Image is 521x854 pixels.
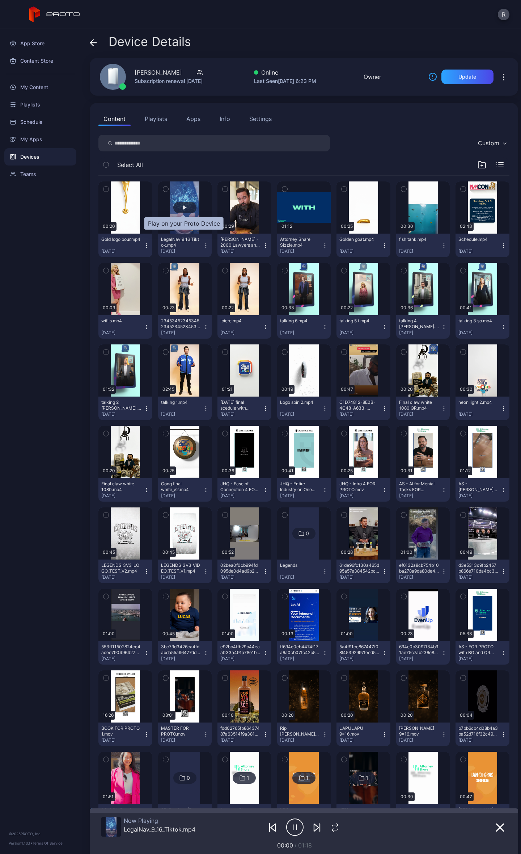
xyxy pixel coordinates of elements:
div: AS - AI for Menial Tasks FOR PROTO.mov [399,481,439,493]
div: Golden goat.mp4 [339,236,379,242]
div: 1 [366,775,368,781]
div: Last Seen [DATE] 6:23 PM [254,77,316,85]
button: 5a4f91ce867447f08f45392997feed5e.mov[DATE] [336,641,390,665]
div: LegalNav_9_16_Tiktok.mp4 [124,826,195,833]
button: JHQ - Intro 4 FOR PROTO.mov[DATE] [336,478,390,502]
div: [DATE] [101,248,144,254]
a: Teams [4,166,76,183]
div: [DATE] [399,330,441,336]
div: Rip Van Winkle 9x16.mov [280,725,320,737]
div: Gong final white_v2.mp4 [161,481,201,493]
button: Update [441,70,494,84]
div: [DATE] [161,574,203,580]
button: fdd02765fb86437487a63514f9a381eb.mov[DATE] [217,723,271,746]
div: wifi s.mp4 [101,318,141,324]
div: [DATE] [161,493,203,499]
a: Devices [4,148,76,166]
div: [PERSON_NAME] [135,68,182,77]
div: Custom [478,139,499,147]
div: [DATE] [458,411,501,417]
div: talking 2 corey.mp4 [101,399,141,411]
div: JTN [339,807,379,813]
div: [DATE] [101,574,144,580]
div: Friday final scedule with KAAS.mp4 [220,399,260,411]
div: [DATE] [161,737,203,743]
div: Info [220,114,230,123]
div: [DATE] [339,411,382,417]
div: Gold logo pour.mp4 [101,236,141,242]
button: LAPULAPU 9x16.mov[DATE] [336,723,390,746]
div: e92bb4ffb29b44eaa033a491a78e1bae.mov [220,644,260,656]
div: Final claw white 1080 QR.mp4 [399,399,439,411]
div: Legends [280,562,320,568]
button: fish tank.mp4[DATE] [396,234,450,257]
span: / [295,842,297,849]
button: AS - AI for Menial Tasks FOR PROTO.mov[DATE] [396,478,450,502]
div: Bob - LDG 2025 AD 2.mov [458,807,498,819]
div: MASTER FOR PROTO.mov [161,725,201,737]
div: LegalNav_9_16_Tiktok.mp4 [161,236,201,248]
div: [DATE] [280,330,322,336]
button: JHQ - Ease of Connection 4 FOR PROTO.mov[DATE] [217,478,271,502]
div: 3D Graphics (From S3) [161,807,201,819]
button: LDG[DATE] [277,804,331,828]
button: Attorney Share Sizzle.mp4[DATE] [277,234,331,257]
a: Terms Of Service [33,841,63,845]
div: [DATE] [339,493,382,499]
button: 61de96fc130a465d95a57e384542bc8b.mov[DATE] [336,560,390,583]
div: [DATE] [101,411,144,417]
div: Final claw white 1080.mp4 [101,481,141,493]
div: Bob - 2000 Lawyers and Everyone Wins 5.mp4 [220,236,260,248]
button: Playlists [140,112,172,126]
div: [DATE] [339,737,382,743]
div: [DATE] [280,656,322,662]
div: [DATE] [220,656,263,662]
div: 553ff11502824cc4adee790496427369.mov [101,644,141,656]
div: b7bb6cb4d08b4a3ba52d716f32c495db.mov [458,725,498,737]
div: 1 [306,775,309,781]
span: Version 1.13.1 • [9,841,33,845]
div: 0 [187,775,190,781]
div: [DATE] [458,656,501,662]
div: [DATE] [161,248,203,254]
button: ff694c0eb4474f17a6a0cb07fc42b57c.mov[DATE] [277,641,331,665]
div: [DATE] [220,574,263,580]
div: [DATE] [399,737,441,743]
a: Schedule [4,113,76,131]
button: Golden goat.mp4[DATE] [336,234,390,257]
div: 694e0b3097f34b91ae75c7ab236e88ed.mov [399,644,439,656]
div: Update [458,74,476,80]
div: Play on your Proto Device [144,217,224,230]
div: [DATE] [458,574,501,580]
div: [DATE] [339,656,382,662]
div: talking 6.mp4 [280,318,320,324]
div: [DATE] [458,248,501,254]
div: talking 1.mp4 [161,399,201,405]
div: [DATE] [101,330,144,336]
div: [DATE] [458,737,501,743]
div: ef6132a8cb754b10ba278a9da80de460.mov [399,562,439,574]
span: Select All [117,160,143,169]
div: [DATE] [280,737,322,743]
button: LegalNav_9_16_Tiktok.mp4[DATE] [158,234,212,257]
button: AS - [PERSON_NAME] AI Intake FOR PROTO.mov[DATE] [456,478,509,502]
div: 02bea0f0cb994fd095de0d4ad9b2ae16.mov [220,562,260,574]
button: Logo spin 2.mp4[DATE] [277,397,331,420]
div: [DATE] [220,248,263,254]
button: Final claw white 1080.mp4[DATE] [98,478,152,502]
div: 3bc79d3426ca4fdabda55a96477dd634.mov [161,644,201,656]
div: [DATE] [101,737,144,743]
button: Gong final white_v2.mp4[DATE] [158,478,212,502]
div: Playlists [4,96,76,113]
a: My Apps [4,131,76,148]
div: [DATE] [161,330,203,336]
div: 23453452345345234523452345345345234523453453452345344_Sub_17.mp4 [161,318,201,330]
div: AS - FOR PROTO with BG and QR 1.mov [458,644,498,656]
div: Content Store [4,52,76,70]
div: [DATE] [280,493,322,499]
button: talking 5 t.mp4[DATE] [336,315,390,339]
button: LEGENDS_3V3_VIDEO_TEST_V1.mp4[DATE] [158,560,212,583]
button: R [498,9,509,20]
